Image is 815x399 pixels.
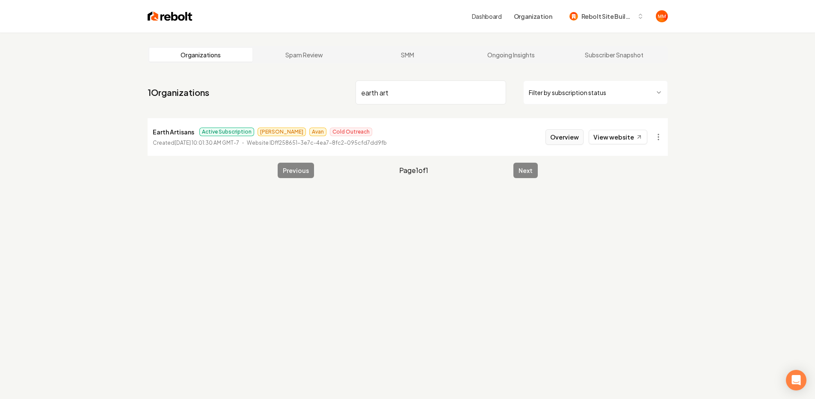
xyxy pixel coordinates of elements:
a: Dashboard [472,12,502,21]
a: Subscriber Snapshot [563,48,666,62]
input: Search by name or ID [356,80,506,104]
img: Rebolt Logo [148,10,193,22]
div: Open Intercom Messenger [786,370,806,390]
button: Overview [545,129,584,145]
button: Open user button [656,10,668,22]
a: Ongoing Insights [459,48,563,62]
p: Created [153,139,239,147]
span: Avan [309,128,326,136]
span: Active Subscription [199,128,254,136]
p: Website ID ff258651-3e7c-4ea7-8fc2-095cfd7dd9fb [247,139,387,147]
button: Organization [509,9,557,24]
img: Matthew Meyer [656,10,668,22]
span: Rebolt Site Builder [581,12,634,21]
p: Earth Artisans [153,127,194,137]
span: Cold Outreach [330,128,372,136]
a: SMM [356,48,459,62]
img: Rebolt Site Builder [569,12,578,21]
span: [PERSON_NAME] [258,128,306,136]
a: Spam Review [252,48,356,62]
time: [DATE] 10:01:30 AM GMT-7 [175,140,239,146]
a: 1Organizations [148,86,209,98]
a: Organizations [149,48,253,62]
a: View website [589,130,647,144]
span: Page 1 of 1 [399,165,428,176]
